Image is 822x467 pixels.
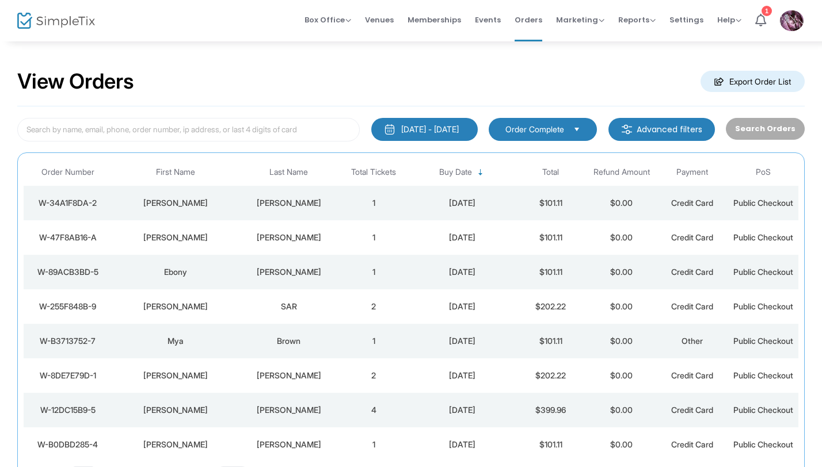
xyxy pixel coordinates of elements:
[115,301,237,312] div: MONICA
[242,370,336,381] div: Ofori
[671,405,713,415] span: Credit Card
[412,404,512,416] div: 9/13/2025
[365,5,394,35] span: Venues
[269,167,308,177] span: Last Name
[338,289,409,324] td: 2
[17,69,134,94] h2: View Orders
[338,220,409,255] td: 1
[733,370,793,380] span: Public Checkout
[586,324,657,358] td: $0.00
[515,186,586,220] td: $101.11
[586,289,657,324] td: $0.00
[115,335,237,347] div: Mya
[671,198,713,208] span: Credit Card
[439,167,472,177] span: Buy Date
[338,324,409,358] td: 1
[41,167,94,177] span: Order Number
[338,427,409,462] td: 1
[586,255,657,289] td: $0.00
[701,71,805,92] m-button: Export Order List
[412,301,512,312] div: 9/17/2025
[242,232,336,243] div: Inniss
[401,124,459,135] div: [DATE] - [DATE]
[717,14,741,25] span: Help
[26,404,109,416] div: W-12DC15B9-5
[762,6,772,16] div: 1
[26,439,109,450] div: W-B0DBD285-4
[515,220,586,255] td: $101.11
[671,439,713,449] span: Credit Card
[17,118,360,141] input: Search by name, email, phone, order number, ip address, or last 4 digits of card
[26,301,109,312] div: W-255F848B-9
[671,267,713,277] span: Credit Card
[586,427,657,462] td: $0.00
[412,335,512,347] div: 9/16/2025
[621,124,633,135] img: filter
[242,335,336,347] div: Brown
[669,5,703,35] span: Settings
[242,197,336,209] div: Curson
[733,198,793,208] span: Public Checkout
[586,393,657,427] td: $0.00
[338,186,409,220] td: 1
[515,159,586,186] th: Total
[733,439,793,449] span: Public Checkout
[515,5,542,35] span: Orders
[338,255,409,289] td: 1
[515,358,586,393] td: $202.22
[733,267,793,277] span: Public Checkout
[515,427,586,462] td: $101.11
[26,266,109,278] div: W-89ACB3BD-5
[115,404,237,416] div: Rosemarie
[26,370,109,381] div: W-8DE7E79D-1
[733,336,793,346] span: Public Checkout
[338,358,409,393] td: 2
[733,232,793,242] span: Public Checkout
[24,159,798,462] div: Data table
[412,266,512,278] div: 9/18/2025
[671,232,713,242] span: Credit Card
[242,266,336,278] div: Jackson
[586,159,657,186] th: Refund Amount
[476,168,485,177] span: Sortable
[242,439,336,450] div: Mercado
[515,255,586,289] td: $101.11
[515,324,586,358] td: $101.11
[412,439,512,450] div: 9/13/2025
[305,14,351,25] span: Box Office
[26,335,109,347] div: W-B3713752-7
[733,301,793,311] span: Public Checkout
[586,186,657,220] td: $0.00
[586,358,657,393] td: $0.00
[671,370,713,380] span: Credit Card
[26,232,109,243] div: W-47F8AB16-A
[338,159,409,186] th: Total Tickets
[242,301,336,312] div: SAR
[475,5,501,35] span: Events
[682,336,703,346] span: Other
[115,266,237,278] div: Ebony
[408,5,461,35] span: Memberships
[569,123,585,136] button: Select
[671,301,713,311] span: Credit Card
[412,232,512,243] div: 9/18/2025
[586,220,657,255] td: $0.00
[371,118,478,141] button: [DATE] - [DATE]
[756,167,771,177] span: PoS
[242,404,336,416] div: Edwards
[412,197,512,209] div: 9/18/2025
[115,197,237,209] div: Theodore
[115,370,237,381] div: Bianca
[618,14,656,25] span: Reports
[26,197,109,209] div: W-34A1F8DA-2
[412,370,512,381] div: 9/15/2025
[608,118,715,141] m-button: Advanced filters
[676,167,708,177] span: Payment
[384,124,395,135] img: monthly
[115,439,237,450] div: Patricia
[515,289,586,324] td: $202.22
[515,393,586,427] td: $399.96
[156,167,195,177] span: First Name
[115,232,237,243] div: Samantha
[338,393,409,427] td: 4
